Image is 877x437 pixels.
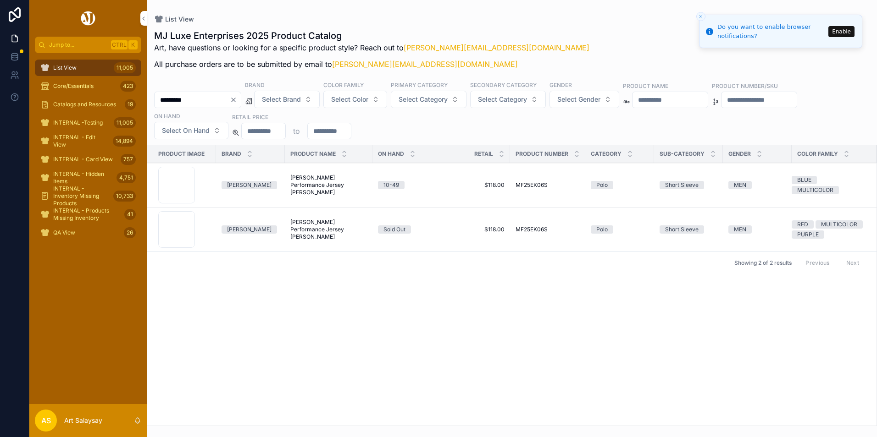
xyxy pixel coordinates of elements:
a: MEN [728,181,786,189]
span: MF25EK06S [516,226,548,233]
span: Select Brand [262,95,301,104]
a: Core/Essentials423 [35,78,141,94]
div: Short Sleeve [665,225,699,234]
a: [PERSON_NAME][EMAIL_ADDRESS][DOMAIN_NAME] [404,43,589,52]
span: Select Category [478,95,527,104]
span: INTERNAL - Products Missing Inventory [53,207,121,222]
button: Select Button [550,91,619,108]
div: 26 [124,227,136,238]
div: Sold Out [383,225,405,234]
div: BLUE [797,176,811,184]
a: REDMULTICOLORPURPLE [792,220,866,239]
span: Jump to... [49,41,107,49]
div: 11,005 [114,117,136,128]
div: 10,733 [113,191,136,202]
div: Short Sleeve [665,181,699,189]
span: Catalogs and Resources [53,101,116,108]
span: AS [41,415,51,426]
a: MEN [728,225,786,234]
div: Polo [596,181,608,189]
label: Product Name [623,82,668,90]
a: List View11,005 [35,60,141,76]
div: Polo [596,225,608,234]
label: Color Family [323,81,364,89]
a: Polo [591,181,649,189]
span: Sub-Category [660,150,705,158]
div: 19 [125,99,136,110]
a: $118.00 [447,226,505,233]
a: Short Sleeve [660,181,717,189]
a: [PERSON_NAME] Performance Jersey [PERSON_NAME] [290,218,367,240]
a: [PERSON_NAME] [222,181,279,189]
a: Short Sleeve [660,225,717,234]
button: Jump to...CtrlK [35,37,141,53]
p: All purchase orders are to be submitted by email to [154,59,589,70]
label: Retail Price [232,113,268,121]
span: Core/Essentials [53,82,94,90]
a: [PERSON_NAME][EMAIL_ADDRESS][DOMAIN_NAME] [332,60,518,69]
span: Select On Hand [162,126,210,135]
a: INTERNAL - Products Missing Inventory41 [35,206,141,223]
a: [PERSON_NAME] Performance Jersey [PERSON_NAME] [290,174,367,196]
span: Select Gender [557,95,600,104]
div: MULTICOLOR [821,220,857,229]
h1: MJ Luxe Enterprises 2025 Product Catalog [154,29,589,42]
span: List View [165,15,194,24]
div: PURPLE [797,230,819,239]
span: Showing 2 of 2 results [734,259,792,267]
button: Select Button [154,122,228,139]
a: QA View26 [35,224,141,241]
div: 757 [121,154,136,165]
div: scrollable content [29,53,147,253]
button: Select Button [323,91,387,108]
span: INTERNAL - Edit View [53,134,109,148]
a: INTERNAL - Card View757 [35,151,141,168]
span: Product Image [158,150,205,158]
div: Do you want to enable browser notifications? [717,22,826,40]
a: Catalogs and Resources19 [35,96,141,113]
label: Gender [550,81,572,89]
div: MULTICOLOR [797,186,833,194]
div: MEN [734,181,746,189]
span: Retail [474,150,493,158]
button: Select Button [254,91,320,108]
a: MF25EK06S [516,226,580,233]
label: Primary Category [391,81,448,89]
span: K [129,41,137,49]
span: Color Family [797,150,838,158]
a: List View [154,15,194,24]
span: Select Color [331,95,368,104]
label: On Hand [154,112,180,120]
a: MF25EK06S [516,181,580,189]
a: Polo [591,225,649,234]
label: Product Number/SKU [712,82,778,90]
a: INTERNAL - Inventory Missing Products10,733 [35,188,141,204]
div: 14,894 [113,136,136,147]
div: 41 [124,209,136,220]
span: INTERNAL -Testing [53,119,103,126]
a: Sold Out [378,225,436,234]
button: Close toast [696,12,705,21]
a: $118.00 [447,181,505,189]
button: Clear [230,96,241,104]
div: 10-49 [383,181,399,189]
a: INTERNAL - Hidden Items4,751 [35,169,141,186]
div: 4,751 [117,172,136,183]
button: Select Button [470,91,546,108]
span: Select Category [399,95,448,104]
div: [PERSON_NAME] [227,181,272,189]
p: Art Salaysay [64,416,102,425]
span: INTERNAL - Inventory Missing Products [53,185,110,207]
span: Brand [222,150,241,158]
button: Select Button [391,91,466,108]
p: Art, have questions or looking for a specific product style? Reach out to [154,42,589,53]
a: [PERSON_NAME] [222,225,279,234]
div: [PERSON_NAME] [227,225,272,234]
span: INTERNAL - Hidden Items [53,170,113,185]
a: BLUEMULTICOLOR [792,176,866,194]
span: Product Name [290,150,336,158]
